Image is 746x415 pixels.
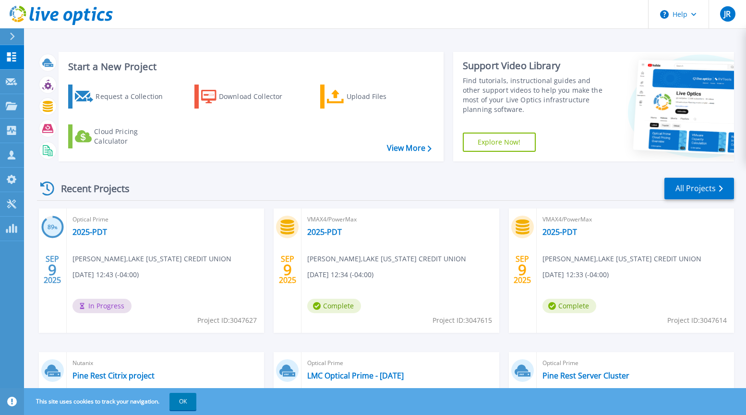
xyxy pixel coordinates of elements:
span: VMAX4/PowerMax [542,214,728,225]
span: In Progress [72,299,132,313]
div: SEP 2025 [43,252,61,287]
div: Upload Files [347,87,423,106]
span: VMAX4/PowerMax [307,214,493,225]
span: Project ID: 3047614 [667,315,727,326]
a: Pine Rest Server Cluster [542,371,629,380]
h3: 89 [41,222,64,233]
span: Optical Prime [72,214,258,225]
a: Pine Rest Citrix project [72,371,155,380]
div: Request a Collection [96,87,172,106]
span: 9 [283,266,292,274]
a: LMC Optical Prime - [DATE] [307,371,404,380]
span: [PERSON_NAME] , LAKE [US_STATE] CREDIT UNION [307,254,466,264]
div: Recent Projects [37,177,143,200]
div: Find tutorials, instructional guides and other support videos to help you make the most of your L... [463,76,604,114]
h3: Start a New Project [68,61,431,72]
span: Project ID: 3047627 [197,315,257,326]
span: Nutanix [72,358,258,368]
span: JR [724,10,731,18]
a: 2025-PDT [542,227,577,237]
span: 9 [48,266,57,274]
a: Download Collector [194,85,301,109]
span: [PERSON_NAME] , LAKE [US_STATE] CREDIT UNION [72,254,231,264]
a: Request a Collection [68,85,175,109]
button: OK [169,393,196,410]
span: Project ID: 3047615 [433,315,492,326]
span: Optical Prime [542,358,728,368]
a: Explore Now! [463,133,536,152]
div: Download Collector [219,87,296,106]
span: [DATE] 12:34 (-04:00) [307,269,373,280]
a: All Projects [664,178,734,199]
div: SEP 2025 [278,252,297,287]
span: [PERSON_NAME] , LAKE [US_STATE] CREDIT UNION [542,254,701,264]
div: Support Video Library [463,60,604,72]
a: 2025-PDT [72,227,107,237]
a: View More [387,144,432,153]
span: % [54,225,58,230]
a: Cloud Pricing Calculator [68,124,175,148]
div: SEP 2025 [513,252,531,287]
span: Optical Prime [307,358,493,368]
span: [DATE] 12:33 (-04:00) [542,269,609,280]
span: Complete [307,299,361,313]
a: 2025-PDT [307,227,342,237]
a: Upload Files [320,85,427,109]
span: [DATE] 12:43 (-04:00) [72,269,139,280]
span: Complete [542,299,596,313]
span: This site uses cookies to track your navigation. [26,393,196,410]
div: Cloud Pricing Calculator [94,127,171,146]
span: 9 [518,266,527,274]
